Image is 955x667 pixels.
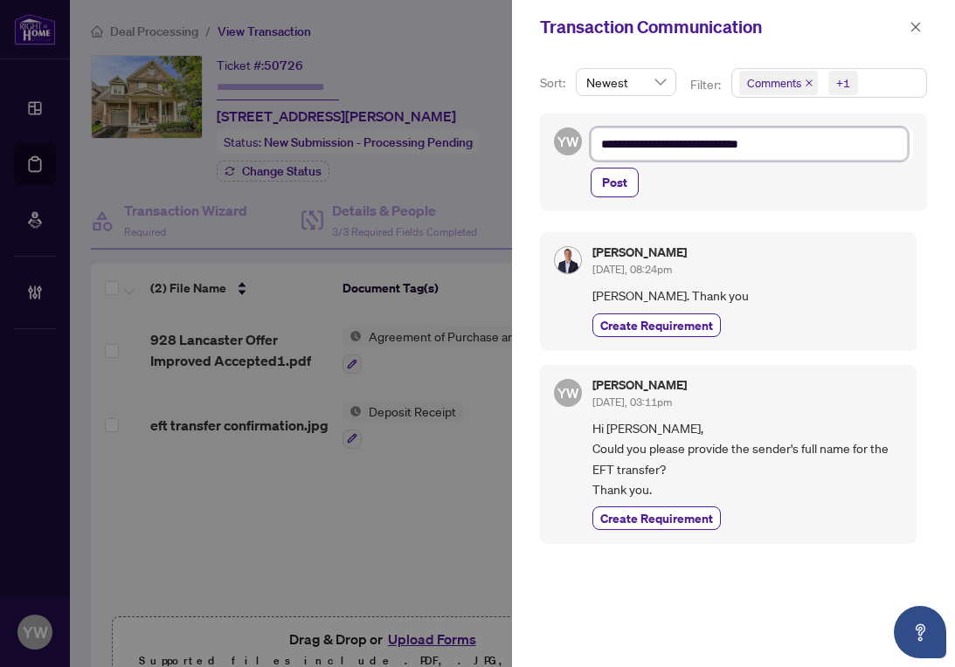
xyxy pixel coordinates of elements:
span: [PERSON_NAME]. Thank you [592,285,903,306]
span: Create Requirement [600,509,713,527]
span: YW [557,131,579,152]
span: Create Requirement [600,316,713,334]
h5: [PERSON_NAME] [592,379,687,391]
button: Create Requirement [592,506,721,530]
button: Post [591,168,639,197]
div: +1 [836,74,850,92]
img: Profile Icon [555,247,581,273]
span: Post [602,168,627,196]
div: Transaction Communication [540,14,904,40]
span: close [805,79,813,87]
p: Sort: [540,73,569,93]
span: close [910,21,922,33]
span: [DATE], 03:11pm [592,395,672,409]
span: Comments [747,74,801,92]
span: Newest [586,69,666,95]
span: Hi [PERSON_NAME], Could you please provide the sender's full name for the EFT transfer? Thank you. [592,418,903,500]
p: Filter: [690,75,723,94]
button: Open asap [894,606,946,658]
span: Comments [739,71,818,95]
h5: [PERSON_NAME] [592,246,687,258]
span: YW [557,382,579,403]
button: Create Requirement [592,313,721,337]
span: [DATE], 08:24pm [592,263,672,276]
